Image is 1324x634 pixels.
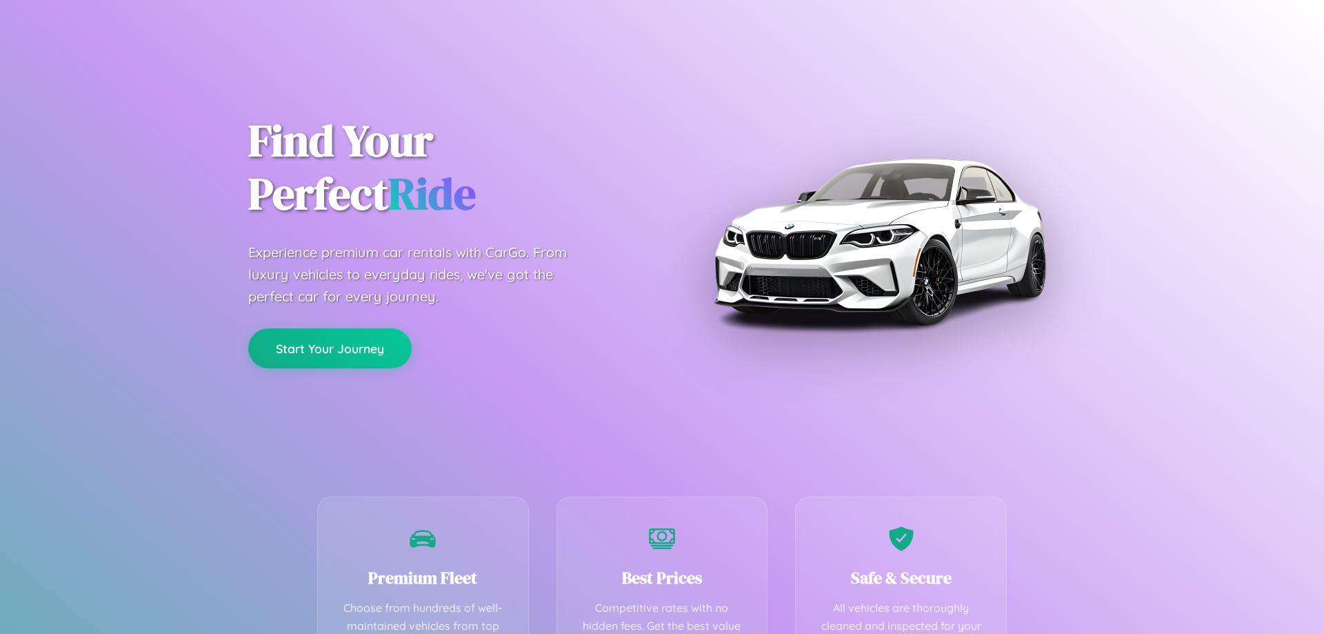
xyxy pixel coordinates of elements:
[388,164,476,224] span: Ride
[248,115,641,221] h1: Find Your Perfect
[248,328,412,368] button: Start Your Journey
[707,69,1052,414] img: Premium BMW car rental vehicle
[248,241,593,308] p: Experience premium car rentals with CarGo. From luxury vehicles to everyday rides, we've got the ...
[339,566,508,589] h3: Premium Fleet
[816,566,985,589] h3: Safe & Secure
[578,566,747,589] h3: Best Prices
